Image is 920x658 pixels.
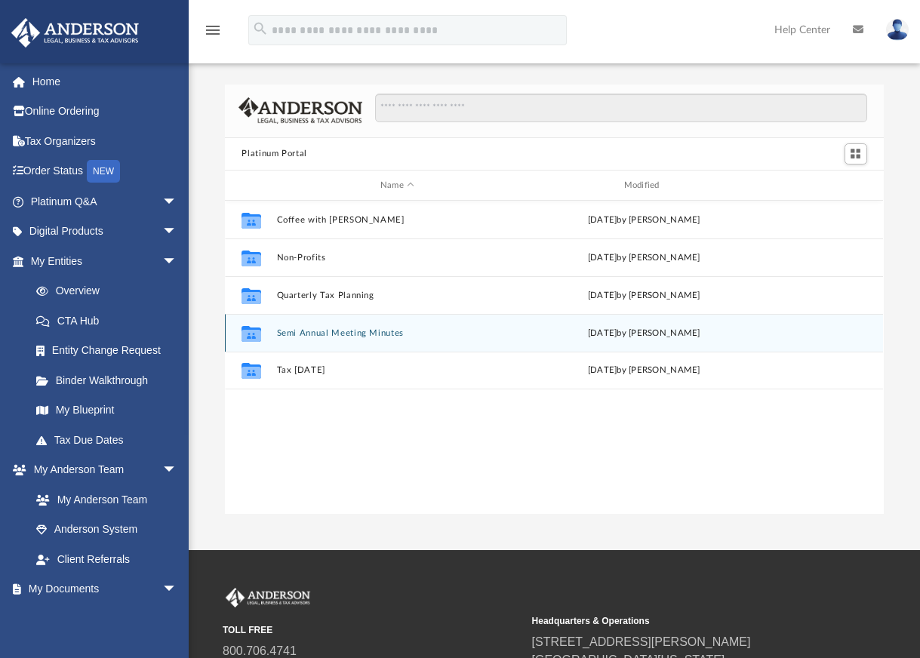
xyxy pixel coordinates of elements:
button: Switch to Grid View [845,143,867,164]
a: Digital Productsarrow_drop_down [11,217,200,247]
button: Platinum Portal [242,147,307,161]
a: Entity Change Request [21,336,200,366]
i: search [252,20,269,37]
button: Semi Annual Meeting Minutes [277,328,518,338]
span: arrow_drop_down [162,574,192,605]
div: Modified [524,179,765,192]
img: Anderson Advisors Platinum Portal [223,588,313,607]
button: Quarterly Tax Planning [277,291,518,300]
small: TOLL FREE [223,623,522,637]
a: Order StatusNEW [11,156,200,187]
button: Tax [DATE] [277,366,518,376]
a: My Blueprint [21,395,192,426]
small: Headquarters & Operations [532,614,831,628]
div: [DATE] by [PERSON_NAME] [524,251,765,265]
a: 800.706.4741 [223,644,297,657]
a: Platinum Q&Aarrow_drop_down [11,186,200,217]
a: My Documentsarrow_drop_down [11,574,192,604]
i: menu [204,21,222,39]
div: id [771,179,877,192]
div: [DATE] by [PERSON_NAME] [524,214,765,227]
a: My Anderson Teamarrow_drop_down [11,455,192,485]
a: Binder Walkthrough [21,365,200,395]
a: Tax Organizers [11,126,200,156]
div: NEW [87,160,120,183]
button: Non-Profits [277,253,518,263]
input: Search files and folders [375,94,866,122]
a: Anderson System [21,515,192,545]
div: [DATE] by [PERSON_NAME] [524,327,765,340]
a: Overview [21,276,200,306]
a: CTA Hub [21,306,200,336]
div: Name [276,179,517,192]
div: id [232,179,269,192]
span: arrow_drop_down [162,186,192,217]
a: menu [204,29,222,39]
span: arrow_drop_down [162,246,192,277]
a: [STREET_ADDRESS][PERSON_NAME] [532,635,751,648]
button: Coffee with [PERSON_NAME] [277,215,518,225]
a: My Anderson Team [21,484,185,515]
div: [DATE] by [PERSON_NAME] [524,289,765,303]
img: Anderson Advisors Platinum Portal [7,18,143,48]
a: Online Ordering [11,97,200,127]
a: My Entitiesarrow_drop_down [11,246,200,276]
div: [DATE] by [PERSON_NAME] [524,364,765,378]
a: Tax Due Dates [21,425,200,455]
a: Client Referrals [21,544,192,574]
a: Box [21,604,185,634]
img: User Pic [886,19,909,41]
div: grid [225,201,883,513]
span: arrow_drop_down [162,455,192,486]
a: Home [11,66,200,97]
span: arrow_drop_down [162,217,192,248]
